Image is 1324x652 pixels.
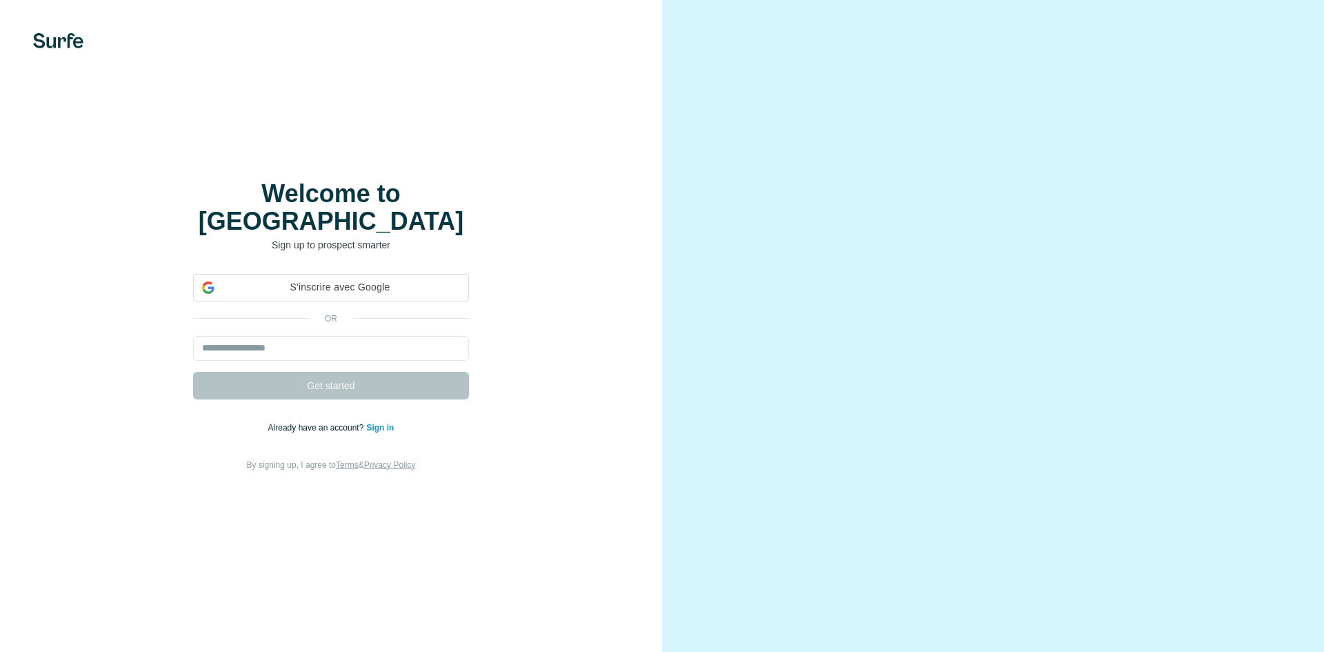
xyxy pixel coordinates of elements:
a: Privacy Policy [364,460,416,470]
div: S'inscrire avec Google [193,274,469,302]
a: Sign in [366,423,394,433]
a: Terms [336,460,359,470]
span: By signing up, I agree to & [247,460,416,470]
img: Surfe's logo [33,33,83,48]
p: Sign up to prospect smarter [193,238,469,252]
h1: Welcome to [GEOGRAPHIC_DATA] [193,180,469,235]
span: Already have an account? [268,423,367,433]
span: S'inscrire avec Google [220,280,460,295]
p: or [309,313,353,325]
